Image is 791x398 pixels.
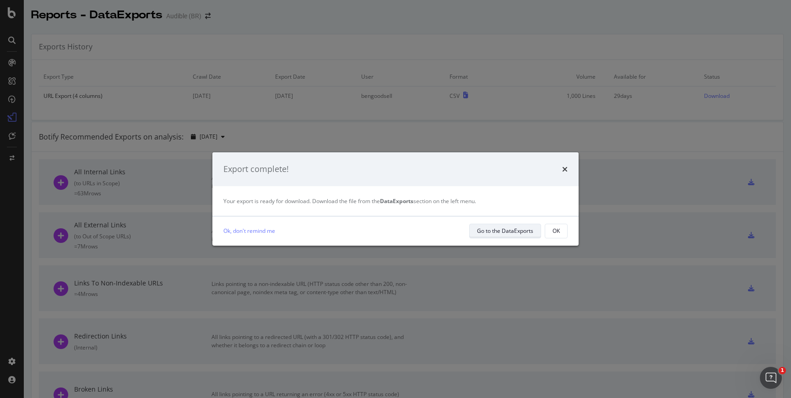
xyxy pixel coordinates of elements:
[545,224,568,238] button: OK
[760,367,782,389] iframe: Intercom live chat
[779,367,786,374] span: 1
[223,226,275,236] a: Ok, don't remind me
[477,227,533,235] div: Go to the DataExports
[380,197,413,205] strong: DataExports
[562,163,568,175] div: times
[469,224,541,238] button: Go to the DataExports
[223,197,568,205] div: Your export is ready for download. Download the file from the
[223,163,289,175] div: Export complete!
[553,227,560,235] div: OK
[380,197,476,205] span: section on the left menu.
[212,152,579,246] div: modal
